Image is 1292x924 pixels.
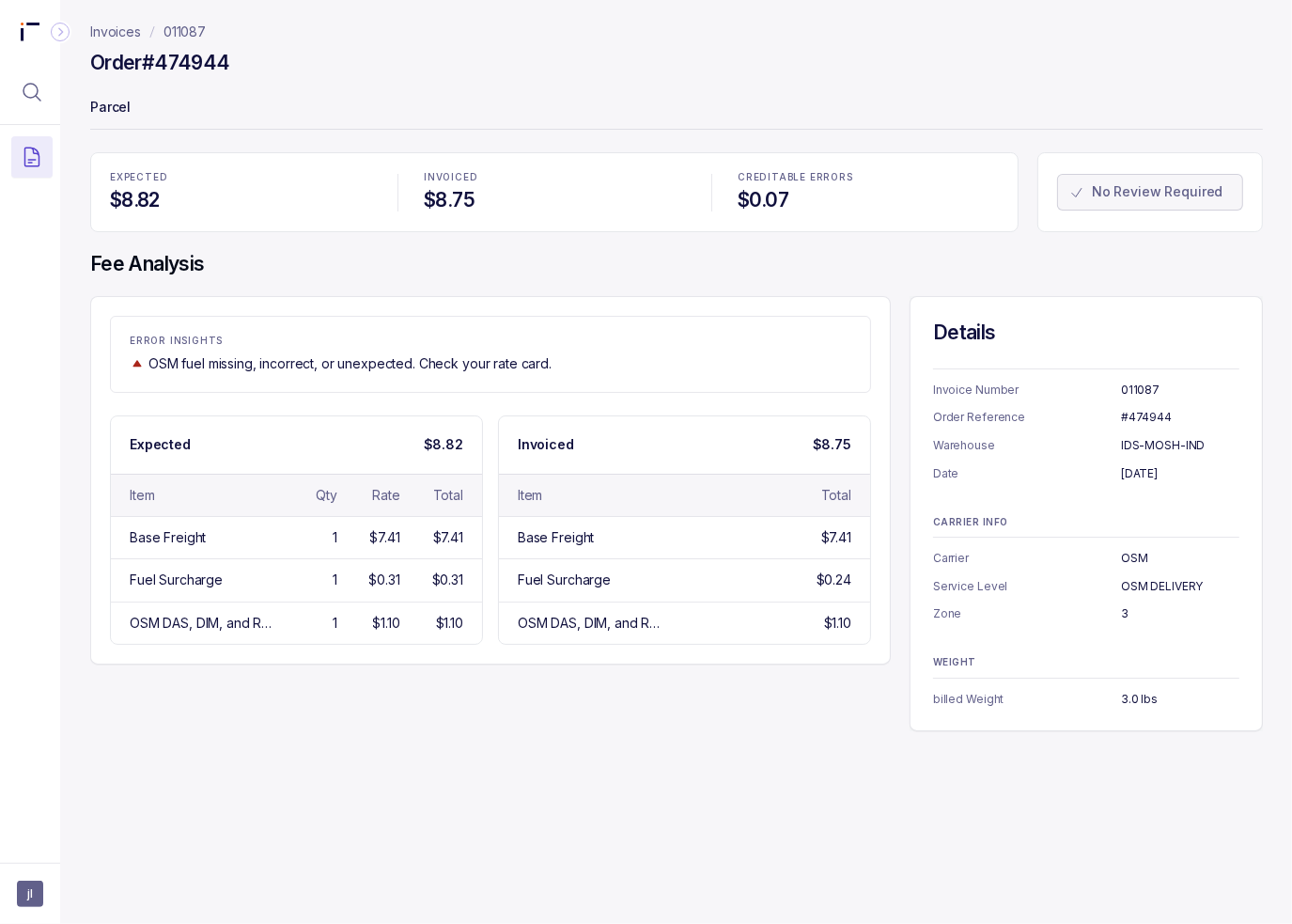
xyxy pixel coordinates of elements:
div: Qty [316,486,337,505]
p: WEIGHT [933,657,1239,668]
div: OSM DAS, DIM, and Relabeling [518,614,662,633]
div: $1.10 [824,614,851,633]
h4: $8.82 [110,187,371,213]
div: Rate [372,486,399,505]
div: $7.41 [821,528,851,547]
div: 1 [333,614,337,633]
button: Menu Icon Button DocumentTextIcon [11,136,53,178]
p: OSM [1121,549,1239,568]
div: Total [433,486,463,505]
div: $0.31 [369,571,400,589]
p: 3.0 lbs [1121,690,1239,709]
p: Service Level [933,577,1121,596]
p: OSM fuel missing, incorrect, or unexpected. Check your rate card. [148,354,552,373]
div: OSM DAS, DIM, and Relabeling [130,614,274,633]
div: Item [130,486,154,505]
ul: Information Summary [933,381,1239,483]
div: Collapse Icon [49,21,71,43]
p: No Review Required [1092,182,1222,201]
p: Date [933,464,1121,483]
p: #474944 [1121,408,1239,427]
div: Fuel Surcharge [518,571,611,589]
p: [DATE] [1121,464,1239,483]
img: trend image [130,356,145,370]
p: CARRIER INFO [933,517,1239,528]
button: Menu Icon Button MagnifyingGlassIcon [11,71,53,113]
div: Total [821,486,851,505]
div: Base Freight [518,528,594,547]
p: Parcel [90,90,1263,128]
p: Warehouse [933,436,1121,455]
h4: $8.75 [424,187,685,213]
p: Order Reference [933,408,1121,427]
p: Invoiced [518,435,574,454]
ul: Information Summary [933,690,1239,709]
p: EXPECTED [110,172,371,183]
p: Invoice Number [933,381,1121,399]
p: ERROR INSIGHTS [130,336,851,347]
div: Base Freight [130,528,206,547]
h4: Fee Analysis [90,251,1263,277]
p: 011087 [1121,381,1239,399]
p: INVOICED [424,172,685,183]
h4: $0.07 [738,187,999,213]
p: billed Weight [933,690,1121,709]
div: $0.24 [817,571,851,589]
p: $8.75 [813,435,851,454]
a: 011087 [163,23,206,41]
p: 3 [1121,604,1239,623]
button: User initials [17,881,43,907]
ul: Information Summary [933,549,1239,623]
p: $8.82 [424,435,463,454]
div: 1 [333,571,337,589]
p: Zone [933,604,1121,623]
div: $1.10 [436,614,463,633]
h4: Order #474944 [90,50,229,76]
div: $1.10 [373,614,400,633]
div: $7.41 [370,528,400,547]
nav: breadcrumb [90,23,206,41]
p: Carrier [933,549,1121,568]
div: Item [518,486,542,505]
p: OSM DELIVERY [1121,577,1239,596]
h4: Details [933,320,1239,346]
div: Fuel Surcharge [130,571,223,589]
div: 1 [333,528,337,547]
p: CREDITABLE ERRORS [738,172,999,183]
p: Expected [130,435,191,454]
a: Invoices [90,23,141,41]
div: $0.31 [432,571,463,589]
div: $7.41 [433,528,463,547]
p: IDS-MOSH-IND [1121,436,1239,455]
